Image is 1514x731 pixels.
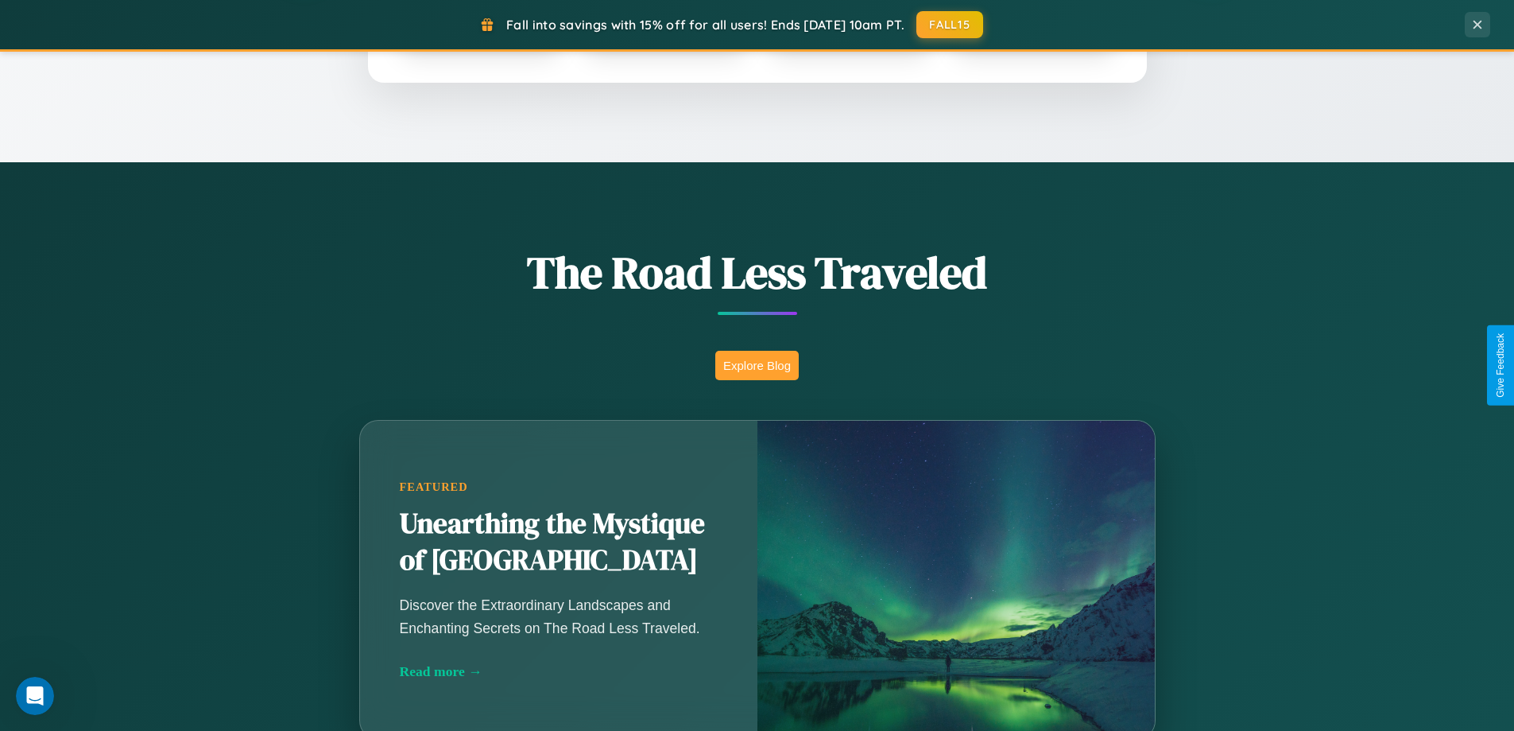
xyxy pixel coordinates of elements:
button: Explore Blog [715,351,799,380]
p: Discover the Extraordinary Landscapes and Enchanting Secrets on The Road Less Traveled. [400,594,718,639]
h2: Unearthing the Mystique of [GEOGRAPHIC_DATA] [400,506,718,579]
div: Give Feedback [1495,333,1506,398]
iframe: Intercom live chat [16,677,54,715]
span: Fall into savings with 15% off for all users! Ends [DATE] 10am PT. [506,17,904,33]
h1: The Road Less Traveled [281,242,1234,303]
div: Read more → [400,663,718,680]
div: Featured [400,480,718,494]
button: FALL15 [916,11,983,38]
